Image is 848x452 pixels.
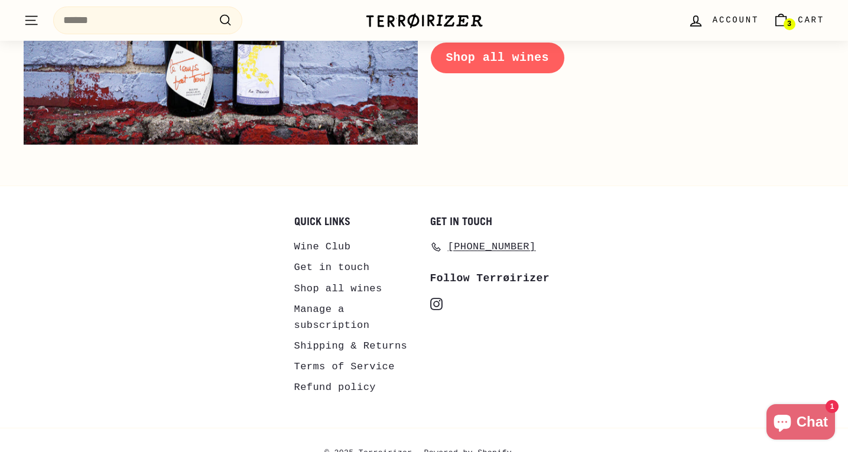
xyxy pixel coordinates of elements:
a: Get in touch [294,257,370,278]
a: Shop all wines [294,278,382,299]
a: Shop all wines [431,43,564,73]
a: [PHONE_NUMBER] [430,236,536,257]
inbox-online-store-chat: Shopify online store chat [763,404,839,443]
a: Manage a subscription [294,299,418,336]
h2: Quick links [294,216,418,227]
span: 3 [787,20,791,28]
a: Shipping & Returns [294,336,408,356]
a: Terms of Service [294,356,395,377]
div: Follow Terrøirizer [430,270,554,287]
span: Cart [798,14,824,27]
a: Account [681,3,766,38]
a: Wine Club [294,236,351,257]
a: Refund policy [294,377,376,398]
span: Account [713,14,759,27]
span: [PHONE_NUMBER] [448,239,536,255]
a: Cart [766,3,831,38]
h2: Get in touch [430,216,554,227]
